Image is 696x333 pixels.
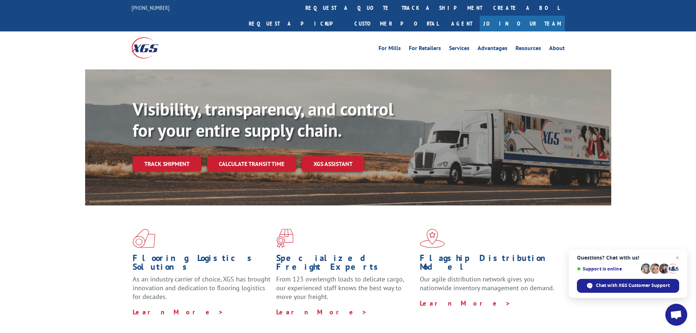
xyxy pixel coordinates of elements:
[549,45,565,53] a: About
[132,4,170,11] a: [PHONE_NUMBER]
[444,16,480,31] a: Agent
[420,299,511,307] a: Learn More >
[449,45,469,53] a: Services
[133,254,271,275] h1: Flooring Logistics Solutions
[276,229,293,248] img: xgs-icon-focused-on-flooring-red
[420,275,554,292] span: Our agile distribution network gives you nationwide inventory management on demand.
[516,45,541,53] a: Resources
[133,308,224,316] a: Learn More >
[420,229,445,248] img: xgs-icon-flagship-distribution-model-red
[478,45,507,53] a: Advantages
[596,282,670,289] span: Chat with XGS Customer Support
[577,255,679,261] span: Questions? Chat with us!
[577,266,638,272] span: Support is online
[665,304,687,326] div: Open chat
[276,254,414,275] h1: Specialized Freight Experts
[409,45,441,53] a: For Retailers
[302,156,364,172] a: XGS ASSISTANT
[133,98,393,141] b: Visibility, transparency, and control for your entire supply chain.
[133,229,155,248] img: xgs-icon-total-supply-chain-intelligence-red
[349,16,444,31] a: Customer Portal
[133,275,270,301] span: As an industry carrier of choice, XGS has brought innovation and dedication to flooring logistics...
[243,16,349,31] a: Request a pickup
[276,308,367,316] a: Learn More >
[207,156,296,172] a: Calculate transit time
[420,254,558,275] h1: Flagship Distribution Model
[379,45,401,53] a: For Mills
[673,253,682,262] span: Close chat
[577,279,679,293] div: Chat with XGS Customer Support
[133,156,201,171] a: Track shipment
[480,16,565,31] a: Join Our Team
[276,275,414,307] p: From 123 overlength loads to delicate cargo, our experienced staff knows the best way to move you...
